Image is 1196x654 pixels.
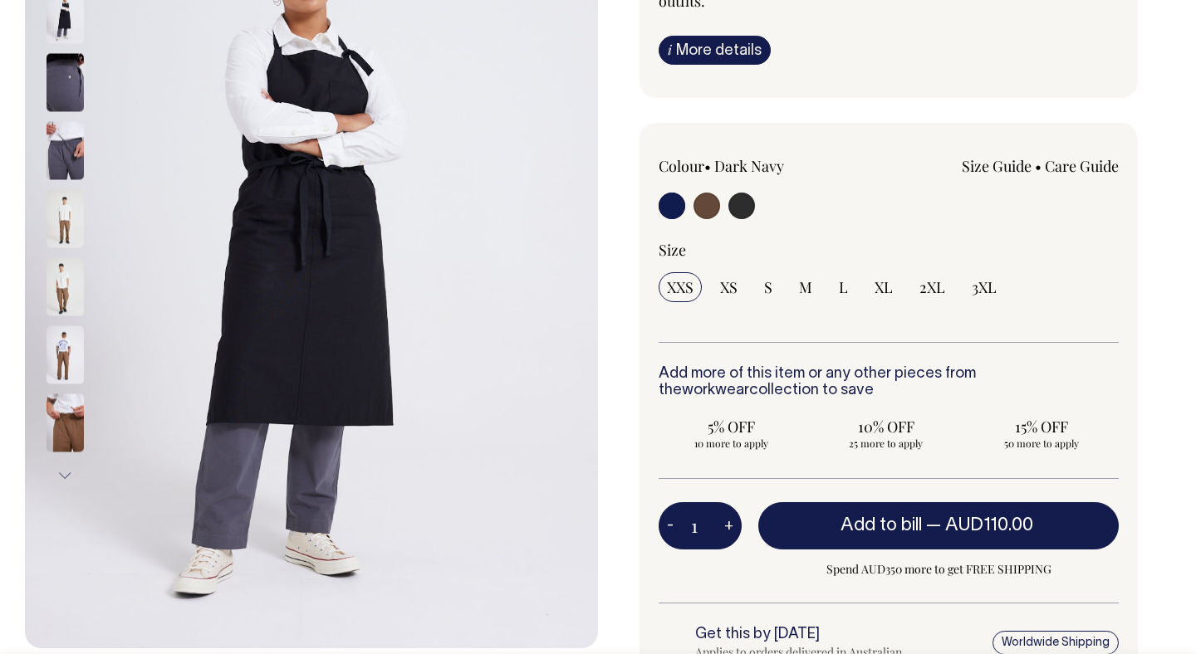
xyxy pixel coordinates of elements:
[756,272,781,302] input: S
[47,54,84,112] img: charcoal
[1035,156,1042,176] span: •
[814,412,959,455] input: 10% OFF 25 more to apply
[919,277,945,297] span: 2XL
[716,510,742,543] button: +
[47,122,84,180] img: charcoal
[875,277,893,297] span: XL
[659,272,702,302] input: XXS
[758,502,1119,549] button: Add to bill —AUD110.00
[926,517,1037,534] span: —
[720,277,738,297] span: XS
[695,627,909,643] h6: Get this by [DATE]
[659,36,771,65] a: iMore details
[841,517,922,534] span: Add to bill
[977,417,1105,437] span: 15% OFF
[977,437,1105,450] span: 50 more to apply
[963,272,1005,302] input: 3XL
[831,272,856,302] input: L
[822,417,951,437] span: 10% OFF
[968,412,1114,455] input: 15% OFF 50 more to apply
[758,559,1119,579] span: Spend AUD350 more to get FREE SHIPPING
[682,383,749,398] a: workwear
[839,277,848,297] span: L
[667,437,796,450] span: 10 more to apply
[47,258,84,316] img: chocolate
[667,417,796,437] span: 5% OFF
[667,277,694,297] span: XXS
[704,156,711,176] span: •
[962,156,1032,176] a: Size Guide
[659,366,1119,399] h6: Add more of this item or any other pieces from the collection to save
[659,240,1119,260] div: Size
[659,156,843,176] div: Colour
[659,510,682,543] button: -
[47,394,84,452] img: chocolate
[799,277,812,297] span: M
[712,272,746,302] input: XS
[764,277,772,297] span: S
[47,326,84,384] img: chocolate
[714,156,784,176] label: Dark Navy
[659,412,804,455] input: 5% OFF 10 more to apply
[911,272,953,302] input: 2XL
[822,437,951,450] span: 25 more to apply
[972,277,997,297] span: 3XL
[47,190,84,248] img: chocolate
[1045,156,1119,176] a: Care Guide
[866,272,901,302] input: XL
[668,41,672,58] span: i
[945,517,1033,534] span: AUD110.00
[791,272,821,302] input: M
[52,457,77,495] button: Next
